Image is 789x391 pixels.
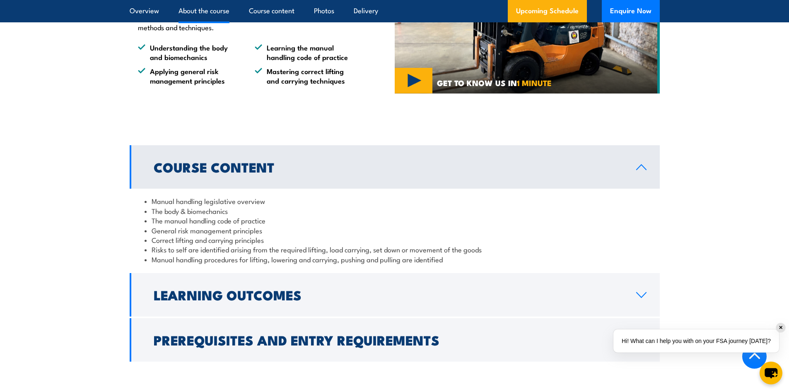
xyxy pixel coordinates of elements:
a: Course Content [130,145,660,189]
li: The manual handling code of practice [145,216,645,225]
h2: Prerequisites and Entry Requirements [154,334,623,345]
span: GET TO KNOW US IN [437,79,552,86]
li: Manual handling legislative overview [145,196,645,206]
li: Mastering correct lifting and carrying techniques [255,66,357,86]
h2: Learning Outcomes [154,289,623,300]
strong: 1 MINUTE [517,77,552,89]
li: Understanding the body and biomechanics [138,43,240,62]
li: Manual handling procedures for lifting, lowering and carrying, pushing and pulling are identified [145,254,645,264]
li: The body & biomechanics [145,206,645,216]
div: Hi! What can I help you with on your FSA journey [DATE]? [613,329,779,353]
li: Risks to self are identified arising from the required lifting, load carrying, set down or moveme... [145,245,645,254]
h2: Course Content [154,161,623,173]
a: Prerequisites and Entry Requirements [130,318,660,362]
li: General risk management principles [145,225,645,235]
button: chat-button [760,362,782,384]
li: Learning the manual handling code of practice [255,43,357,62]
li: Correct lifting and carrying principles [145,235,645,245]
li: Applying general risk management principles [138,66,240,86]
a: Learning Outcomes [130,273,660,317]
div: ✕ [776,323,785,332]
